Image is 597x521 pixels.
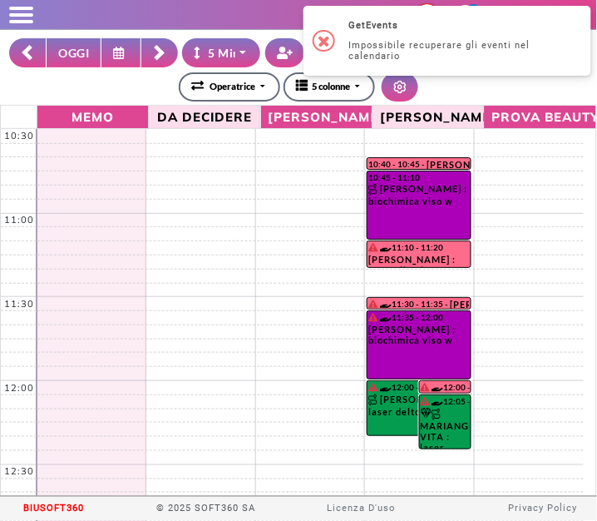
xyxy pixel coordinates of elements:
div: 12:00 - 12:20 [368,382,469,393]
h2: GetEvents [348,20,572,31]
i: Il cliente ha degli insoluti [421,383,430,391]
i: Il cliente ha degli insoluti [368,243,377,251]
div: [PERSON_NAME] : biochimica viso w [368,183,469,211]
span: Memo [42,107,145,125]
div: MARIANGELA VITA : laser braccia -w [421,408,470,449]
div: 11:35 - 12:00 [368,312,469,323]
div: 10:45 - 11:10 [368,172,469,182]
a: Privacy Policy [509,504,578,514]
div: [PERSON_NAME] : biochimica viso w [368,324,469,350]
div: 12:05 - 12:25 [421,396,470,407]
i: Il cliente ha degli insoluti [421,397,430,405]
span: [PERSON_NAME] [377,107,480,125]
div: 10:40 - 10:45 [368,159,427,168]
i: Il cliente ha degli insoluti [368,313,377,321]
img: PERCORSO [368,394,380,406]
i: Categoria cliente: Diamante [421,408,432,419]
a: Licenza D'uso [327,504,395,514]
div: 12:00 - 12:05 [421,382,502,392]
div: [PERSON_NAME] : controllo viso [427,159,508,169]
img: PERCORSO [368,184,380,196]
div: 5 Minuti [194,44,255,62]
div: 12:00 [1,382,37,394]
div: 11:30 - 11:35 [368,299,450,308]
div: 11:10 - 11:20 [368,242,469,253]
img: PERCORSO [432,409,443,420]
div: 12:30 [1,466,37,478]
div: [PERSON_NAME] : controllo viso [368,254,469,267]
span: [PERSON_NAME] [265,107,368,125]
i: Il cliente ha degli insoluti [368,300,377,308]
button: Crea nuovo contatto rapido [265,38,305,67]
span: PROVA BEAUTY [489,107,592,125]
div: 11:30 [1,298,37,310]
div: 10:30 [1,130,37,141]
div: Impossibile recuperare gli eventi nel calendario [348,40,572,62]
div: [PERSON_NAME] : controllo viso [450,299,531,309]
button: OGGI [46,38,101,67]
span: Da Decidere [153,107,256,125]
i: Il cliente ha degli insoluti [368,383,377,391]
div: [PERSON_NAME] : laser deltoidi -m [368,394,469,422]
div: 11:00 [1,214,37,226]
